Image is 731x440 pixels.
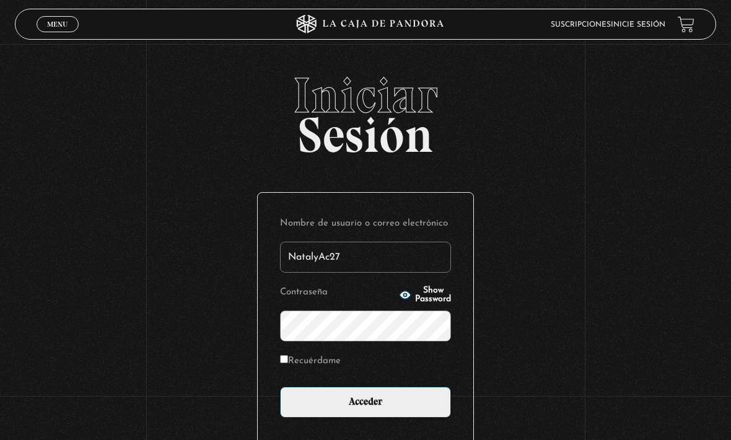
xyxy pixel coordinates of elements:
label: Contraseña [280,284,395,301]
label: Nombre de usuario o correo electrónico [280,215,451,232]
span: Iniciar [15,71,717,120]
button: Show Password [399,286,451,304]
span: Show Password [415,286,451,304]
a: View your shopping cart [678,16,694,33]
input: Recuérdame [280,355,288,363]
input: Acceder [280,387,451,418]
span: Menu [47,20,68,28]
label: Recuérdame [280,353,341,369]
a: Inicie sesión [611,21,665,29]
h2: Sesión [15,71,717,150]
span: Cerrar [43,31,72,40]
a: Suscripciones [551,21,611,29]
